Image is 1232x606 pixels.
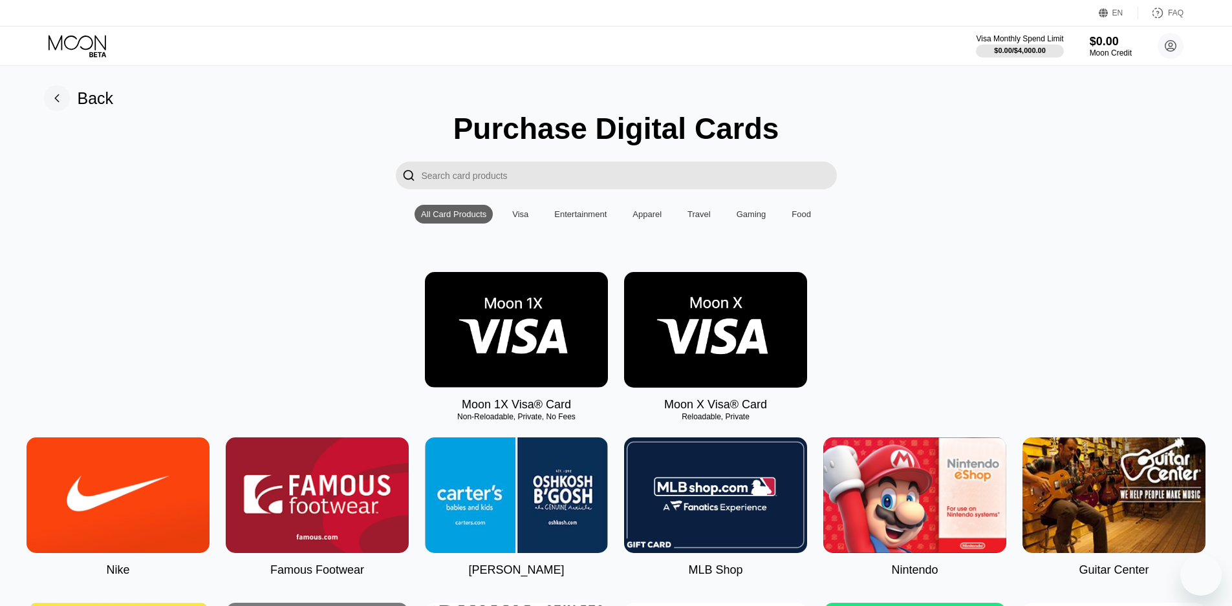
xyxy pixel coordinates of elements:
[976,34,1063,43] div: Visa Monthly Spend Limit
[1090,48,1132,57] div: Moon Credit
[688,563,742,577] div: MLB Shop
[468,563,564,577] div: [PERSON_NAME]
[78,89,114,108] div: Back
[1112,8,1123,17] div: EN
[554,209,607,219] div: Entertainment
[548,205,613,224] div: Entertainment
[737,209,766,219] div: Gaming
[792,209,811,219] div: Food
[1099,6,1138,19] div: EN
[44,85,114,111] div: Back
[462,398,571,412] div: Moon 1X Visa® Card
[1180,554,1222,596] iframe: Button to launch messaging window
[1090,35,1132,48] div: $0.00
[1168,8,1183,17] div: FAQ
[506,205,535,224] div: Visa
[421,209,486,219] div: All Card Products
[624,412,807,421] div: Reloadable, Private
[415,205,493,224] div: All Card Products
[632,209,662,219] div: Apparel
[453,111,779,146] div: Purchase Digital Cards
[626,205,668,224] div: Apparel
[512,209,528,219] div: Visa
[976,34,1063,57] div: Visa Monthly Spend Limit$0.00/$4,000.00
[1138,6,1183,19] div: FAQ
[270,563,364,577] div: Famous Footwear
[402,168,415,183] div: 
[681,205,717,224] div: Travel
[785,205,817,224] div: Food
[396,162,422,189] div: 
[1090,35,1132,57] div: $0.00Moon Credit
[422,162,837,189] input: Search card products
[730,205,773,224] div: Gaming
[425,412,608,421] div: Non-Reloadable, Private, No Fees
[1079,563,1149,577] div: Guitar Center
[106,563,129,577] div: Nike
[994,47,1046,54] div: $0.00 / $4,000.00
[687,209,711,219] div: Travel
[891,563,938,577] div: Nintendo
[664,398,767,412] div: Moon X Visa® Card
